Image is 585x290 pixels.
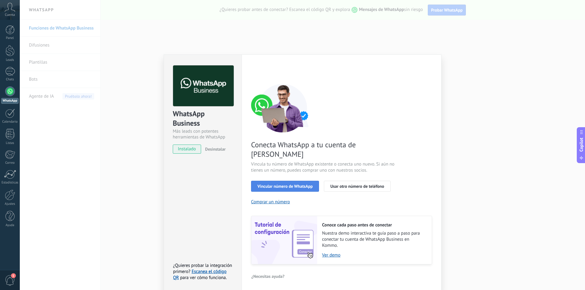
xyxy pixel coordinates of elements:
[11,273,16,278] span: 1
[173,109,233,128] div: WhatsApp Business
[1,161,19,165] div: Correo
[173,145,201,154] span: instalado
[322,252,426,258] a: Ver demo
[1,181,19,185] div: Estadísticas
[1,36,19,40] div: Panel
[1,141,19,145] div: Listas
[251,140,396,159] span: Conecta WhatsApp a tu cuenta de [PERSON_NAME]
[1,223,19,227] div: Ayuda
[205,146,225,152] span: Desinstalar
[330,184,384,188] span: Usar otro número de teléfono
[173,263,232,274] span: ¿Quieres probar la integración primero?
[5,13,15,17] span: Cuenta
[173,65,234,107] img: logo_main.png
[257,184,313,188] span: Vincular número de WhatsApp
[251,274,285,278] span: ¿Necesitas ayuda?
[1,98,19,104] div: WhatsApp
[324,181,390,192] button: Usar otro número de teléfono
[180,275,227,281] span: para ver cómo funciona.
[1,120,19,124] div: Calendario
[173,269,226,281] a: Escanea el código QR
[322,222,426,228] h2: Conoce cada paso antes de conectar
[251,272,285,281] button: ¿Necesitas ayuda?
[578,138,584,152] span: Copilot
[251,84,315,132] img: connect number
[251,161,396,173] span: Vincula tu número de WhatsApp existente o conecta uno nuevo. Si aún no tienes un número, puedes c...
[1,58,19,62] div: Leads
[1,78,19,82] div: Chats
[322,230,426,249] span: Nuestra demo interactiva te guía paso a paso para conectar tu cuenta de WhatsApp Business en Kommo.
[203,145,225,154] button: Desinstalar
[251,199,290,205] button: Comprar un número
[1,202,19,206] div: Ajustes
[173,128,233,140] div: Más leads con potentes herramientas de WhatsApp
[251,181,319,192] button: Vincular número de WhatsApp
